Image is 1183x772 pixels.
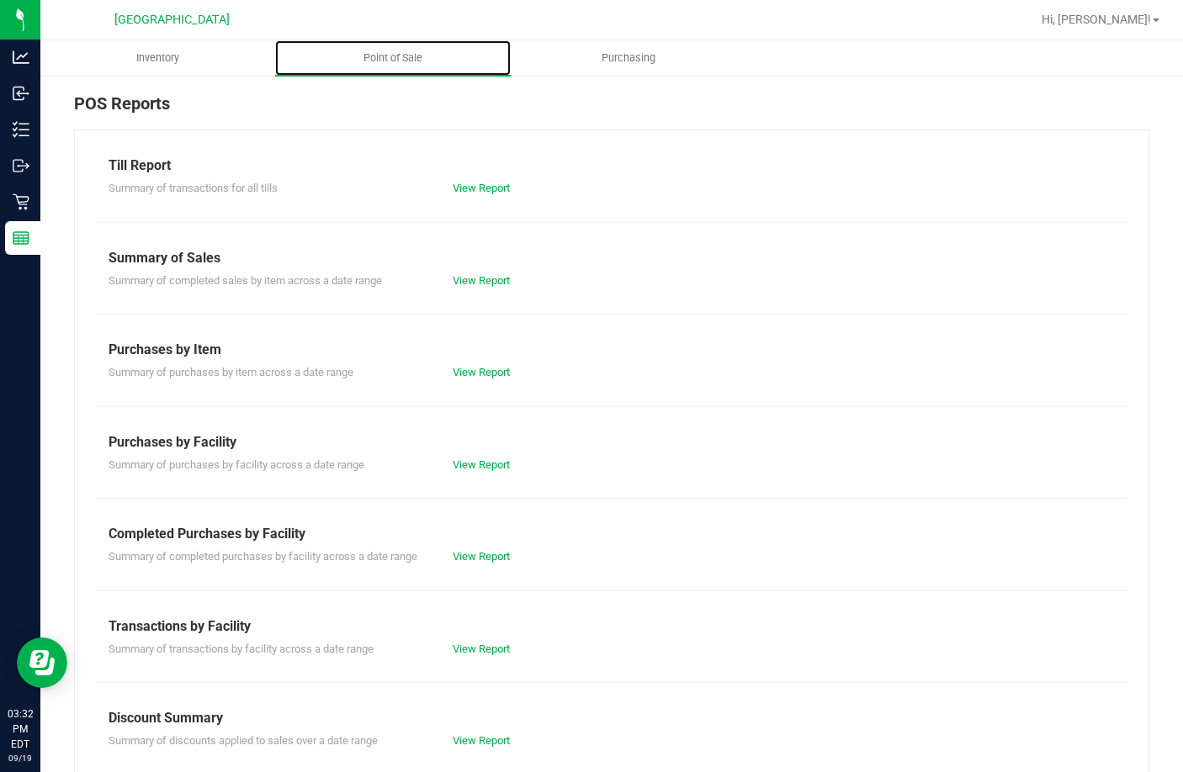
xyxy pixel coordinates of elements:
div: Completed Purchases by Facility [109,524,1115,544]
span: Summary of purchases by facility across a date range [109,458,364,471]
div: Purchases by Facility [109,432,1115,452]
a: View Report [453,642,510,655]
div: Purchases by Item [109,340,1115,360]
span: Hi, [PERSON_NAME]! [1042,13,1151,26]
inline-svg: Inventory [13,121,29,138]
span: Summary of discounts applied to sales over a date range [109,734,378,747]
a: View Report [453,458,510,471]
div: Transactions by Facility [109,616,1115,637]
span: [GEOGRAPHIC_DATA] [114,13,230,27]
div: Discount Summary [109,708,1115,728]
inline-svg: Retail [13,193,29,210]
span: Inventory [114,50,202,66]
a: Inventory [40,40,275,76]
span: Summary of transactions for all tills [109,182,278,194]
div: POS Reports [74,91,1149,130]
inline-svg: Reports [13,230,29,246]
iframe: Resource center [17,637,67,688]
div: Summary of Sales [109,248,1115,268]
div: Till Report [109,156,1115,176]
span: Point of Sale [341,50,445,66]
a: View Report [453,182,510,194]
a: Purchasing [511,40,745,76]
span: Summary of completed sales by item across a date range [109,274,382,287]
span: Summary of completed purchases by facility across a date range [109,550,417,563]
a: View Report [453,734,510,747]
p: 03:32 PM EDT [8,706,33,752]
span: Summary of purchases by item across a date range [109,366,353,378]
p: 09/19 [8,752,33,764]
a: View Report [453,274,510,287]
a: View Report [453,550,510,563]
a: View Report [453,366,510,378]
a: Point of Sale [275,40,510,76]
span: Summary of transactions by facility across a date range [109,642,374,655]
span: Purchasing [579,50,678,66]
inline-svg: Outbound [13,157,29,174]
inline-svg: Inbound [13,85,29,102]
inline-svg: Analytics [13,49,29,66]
